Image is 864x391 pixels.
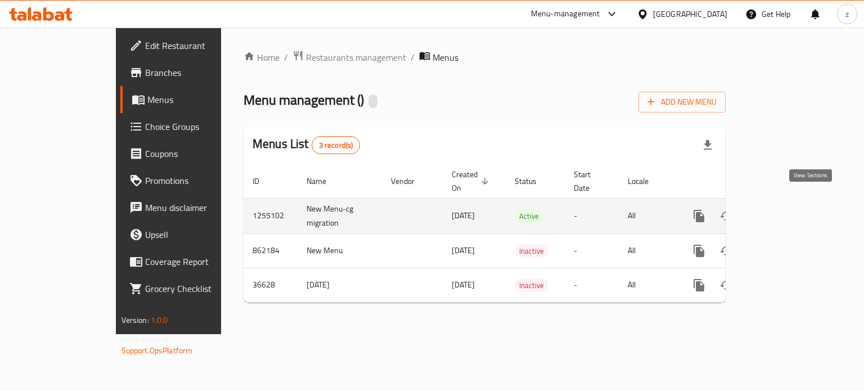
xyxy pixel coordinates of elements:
[145,39,251,52] span: Edit Restaurant
[411,51,415,64] li: /
[244,268,298,302] td: 36628
[120,221,260,248] a: Upsell
[145,255,251,268] span: Coverage Report
[120,248,260,275] a: Coverage Report
[244,50,726,65] nav: breadcrumb
[647,95,717,109] span: Add New Menu
[638,92,726,113] button: Add New Menu
[619,198,677,233] td: All
[694,132,721,159] div: Export file
[120,59,260,86] a: Branches
[147,93,251,106] span: Menus
[515,245,548,258] span: Inactive
[306,51,406,64] span: Restaurants management
[565,268,619,302] td: -
[686,272,713,299] button: more
[253,174,274,188] span: ID
[145,120,251,133] span: Choice Groups
[298,233,382,268] td: New Menu
[515,279,548,292] span: Inactive
[452,168,492,195] span: Created On
[253,136,360,154] h2: Menus List
[307,174,341,188] span: Name
[452,208,475,223] span: [DATE]
[145,174,251,187] span: Promotions
[244,87,364,113] span: Menu management ( )
[292,50,406,65] a: Restaurants management
[531,7,600,21] div: Menu-management
[565,233,619,268] td: -
[120,86,260,113] a: Menus
[391,174,429,188] span: Vendor
[433,51,458,64] span: Menus
[120,275,260,302] a: Grocery Checklist
[515,278,548,292] div: Inactive
[298,268,382,302] td: [DATE]
[686,237,713,264] button: more
[619,268,677,302] td: All
[120,113,260,140] a: Choice Groups
[298,198,382,233] td: New Menu-cg migration
[244,164,803,303] table: enhanced table
[145,147,251,160] span: Coupons
[121,343,193,358] a: Support.OpsPlatform
[120,167,260,194] a: Promotions
[120,140,260,167] a: Coupons
[713,237,740,264] button: Change Status
[713,203,740,230] button: Change Status
[145,228,251,241] span: Upsell
[145,201,251,214] span: Menu disclaimer
[145,282,251,295] span: Grocery Checklist
[713,272,740,299] button: Change Status
[145,66,251,79] span: Branches
[312,136,361,154] div: Total records count
[686,203,713,230] button: more
[452,277,475,292] span: [DATE]
[619,233,677,268] td: All
[244,51,280,64] a: Home
[565,198,619,233] td: -
[312,140,360,151] span: 3 record(s)
[244,198,298,233] td: 1255102
[515,209,543,223] div: Active
[845,8,849,20] span: z
[515,210,543,223] span: Active
[244,233,298,268] td: 862184
[121,332,173,347] span: Get support on:
[121,313,149,327] span: Version:
[120,194,260,221] a: Menu disclaimer
[284,51,288,64] li: /
[574,168,605,195] span: Start Date
[628,174,663,188] span: Locale
[515,174,551,188] span: Status
[677,164,803,199] th: Actions
[653,8,727,20] div: [GEOGRAPHIC_DATA]
[515,244,548,258] div: Inactive
[120,32,260,59] a: Edit Restaurant
[151,313,168,327] span: 1.0.0
[452,243,475,258] span: [DATE]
